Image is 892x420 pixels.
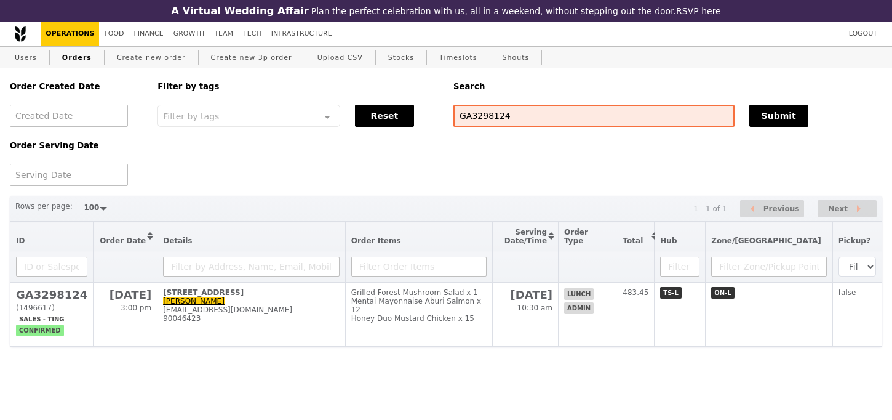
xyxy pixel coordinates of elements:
a: Stocks [383,47,419,69]
input: ID or Salesperson name [16,257,87,277]
span: lunch [564,288,594,300]
h3: A Virtual Wedding Affair [171,5,308,17]
a: Users [10,47,42,69]
a: Food [99,22,129,46]
a: Infrastructure [266,22,337,46]
button: Reset [355,105,414,127]
input: Serving Date [10,164,128,186]
h5: Order Serving Date [10,141,143,150]
div: Honey Duo Mustard Chicken x 15 [351,314,487,323]
span: Details [163,236,192,245]
label: Rows per page: [15,200,73,212]
div: 1 - 1 of 1 [693,204,727,213]
input: Filter Order Items [351,257,487,277]
h2: [DATE] [99,288,151,301]
span: Zone/[GEOGRAPHIC_DATA] [711,236,821,245]
button: Previous [740,200,804,218]
span: Next [828,201,848,216]
div: 90046423 [163,314,340,323]
h2: [DATE] [498,288,552,301]
a: Growth [169,22,210,46]
button: Submit [749,105,808,127]
input: Filter by Address, Name, Email, Mobile [163,257,340,277]
a: Logout [844,22,882,46]
a: Tech [238,22,266,46]
span: 483.45 [623,288,648,297]
a: Create new order [112,47,191,69]
h5: Order Created Date [10,82,143,91]
h5: Filter by tags [157,82,439,91]
span: false [838,288,856,297]
span: Sales - Ting [16,313,68,325]
a: RSVP here [676,6,721,16]
input: Created Date [10,105,128,127]
span: Pickup? [838,236,870,245]
a: Team [209,22,238,46]
a: [PERSON_NAME] [163,297,225,305]
a: Finance [129,22,169,46]
img: Grain logo [15,26,26,42]
span: Previous [763,201,800,216]
button: Next [818,200,877,218]
div: [EMAIL_ADDRESS][DOMAIN_NAME] [163,305,340,314]
span: confirmed [16,325,64,336]
a: Create new 3p order [206,47,297,69]
span: Hub [660,236,677,245]
div: [STREET_ADDRESS] [163,288,340,297]
a: Timeslots [434,47,482,69]
span: ON-L [711,287,734,299]
a: Shouts [498,47,535,69]
div: Mentai Mayonnaise Aburi Salmon x 12 [351,297,487,314]
a: Orders [57,47,97,69]
span: 3:00 pm [121,304,151,312]
span: admin [564,302,594,314]
div: Plan the perfect celebration with us, all in a weekend, without stepping out the door. [149,5,744,17]
span: 10:30 am [517,304,552,312]
span: Order Type [564,228,588,245]
span: ID [16,236,25,245]
h2: GA3298124 [16,288,87,301]
span: TS-L [660,287,682,299]
input: Filter Zone/Pickup Point [711,257,827,277]
span: Order Items [351,236,401,245]
div: Grilled Forest Mushroom Salad x 1 [351,288,487,297]
span: Filter by tags [163,110,219,121]
a: Operations [41,22,99,46]
input: Filter Hub [660,257,699,277]
a: Upload CSV [313,47,368,69]
h5: Search [453,82,882,91]
div: (1496617) [16,304,87,312]
input: Search any field [453,105,735,127]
